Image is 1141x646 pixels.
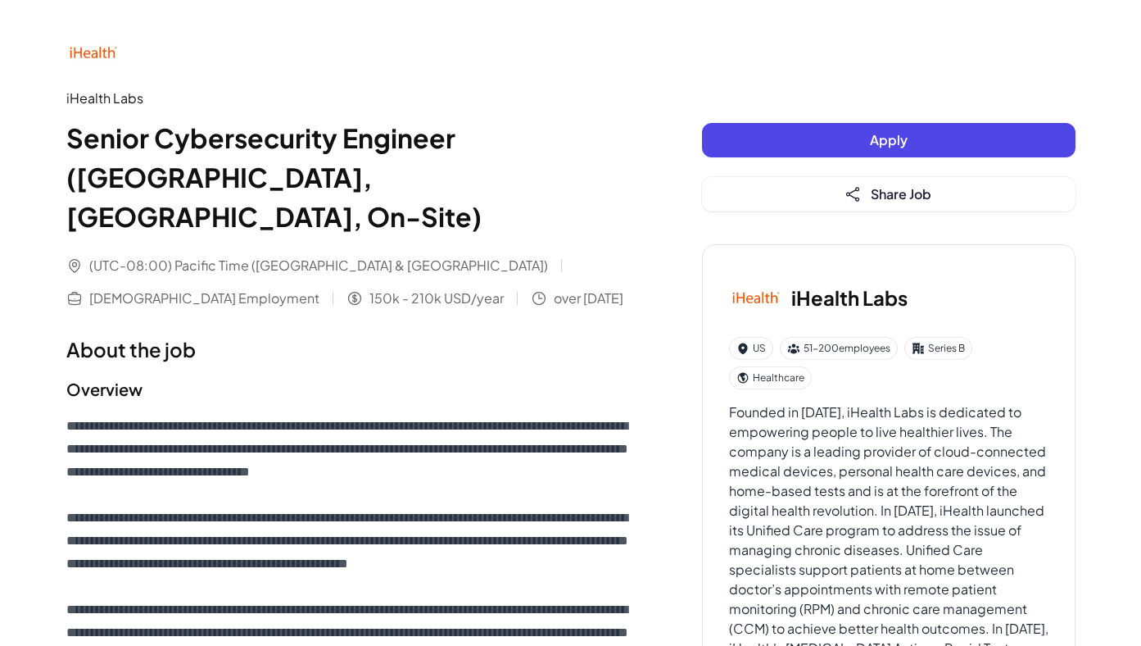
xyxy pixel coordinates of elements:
button: Share Job [702,177,1075,212]
div: 51-200 employees [780,337,898,360]
h1: About the job [66,334,636,364]
button: Apply [702,123,1075,157]
div: iHealth Labs [66,89,636,108]
h2: Overview [66,377,636,402]
span: 150k - 210k USD/year [369,289,504,308]
h1: Senior Cybersecurity Engineer ([GEOGRAPHIC_DATA], [GEOGRAPHIC_DATA], On-Site) [66,118,636,236]
span: Share Job [871,185,931,202]
span: over [DATE] [554,289,623,308]
h3: iHealth Labs [791,283,908,312]
div: US [729,337,773,360]
span: Apply [870,131,908,148]
img: iH [66,26,119,79]
div: Healthcare [729,366,812,389]
span: (UTC-08:00) Pacific Time ([GEOGRAPHIC_DATA] & [GEOGRAPHIC_DATA]) [89,256,548,275]
img: iH [729,271,781,324]
div: Series B [904,337,972,360]
span: [DEMOGRAPHIC_DATA] Employment [89,289,319,308]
